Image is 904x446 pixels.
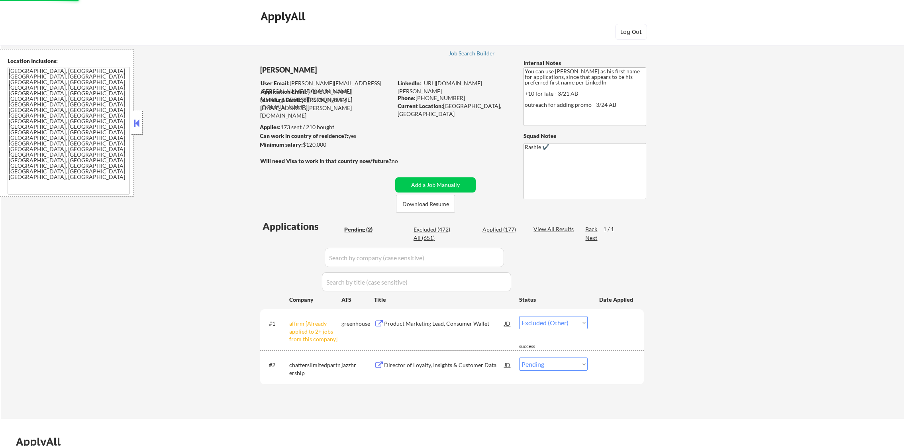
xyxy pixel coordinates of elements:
[398,94,510,102] div: [PHONE_NUMBER]
[398,102,510,118] div: [GEOGRAPHIC_DATA], [GEOGRAPHIC_DATA]
[261,88,392,111] div: [PERSON_NAME][EMAIL_ADDRESS][PERSON_NAME][DOMAIN_NAME]
[322,272,511,291] input: Search by title (case sensitive)
[585,234,598,242] div: Next
[289,320,341,343] div: affirm [Already applied to 2+ jobs from this company]
[260,96,302,103] strong: Mailslurp Email:
[398,94,416,101] strong: Phone:
[615,24,647,40] button: Log Out
[8,57,130,65] div: Location Inclusions:
[260,141,392,149] div: $120,000
[341,296,374,304] div: ATS
[482,226,522,234] div: Applied (177)
[269,361,283,369] div: #2
[344,226,384,234] div: Pending (2)
[449,51,495,56] div: Job Search Builder
[260,141,303,148] strong: Minimum salary:
[260,157,393,164] strong: Will need Visa to work in that country now/future?:
[533,225,576,233] div: View All Results
[269,320,283,328] div: #1
[263,222,341,231] div: Applications
[524,59,646,67] div: Internal Notes
[392,157,414,165] div: no
[374,296,512,304] div: Title
[341,361,374,369] div: jazzhr
[414,226,453,234] div: Excluded (472)
[398,102,443,109] strong: Current Location:
[398,80,421,86] strong: LinkedIn:
[260,96,392,120] div: [PERSON_NAME][EMAIL_ADDRESS][PERSON_NAME][DOMAIN_NAME]
[519,292,588,307] div: Status
[289,296,341,304] div: Company
[414,234,453,242] div: All (651)
[260,132,390,140] div: yes
[261,79,392,95] div: [PERSON_NAME][EMAIL_ADDRESS][PERSON_NAME][DOMAIN_NAME]
[449,50,495,58] a: Job Search Builder
[341,320,374,328] div: greenhouse
[261,88,308,95] strong: Application Email:
[395,177,476,193] button: Add a Job Manually
[260,132,348,139] strong: Can work in country of residence?:
[504,316,512,330] div: JD
[599,296,634,304] div: Date Applied
[260,123,392,131] div: 173 sent / 210 bought
[325,248,504,267] input: Search by company (case sensitive)
[504,358,512,372] div: JD
[289,361,341,377] div: chatterslimitedpartnership
[585,225,598,233] div: Back
[603,225,622,233] div: 1 / 1
[519,343,551,350] div: success
[261,10,308,23] div: ApplyAll
[260,124,280,130] strong: Applies:
[384,361,504,369] div: Director of Loyalty, Insights & Customer Data
[398,80,482,94] a: [URL][DOMAIN_NAME][PERSON_NAME]
[524,132,646,140] div: Squad Notes
[260,65,424,75] div: [PERSON_NAME]
[261,80,290,86] strong: User Email:
[384,320,504,328] div: Product Marketing Lead, Consumer Wallet
[396,195,455,213] button: Download Resume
